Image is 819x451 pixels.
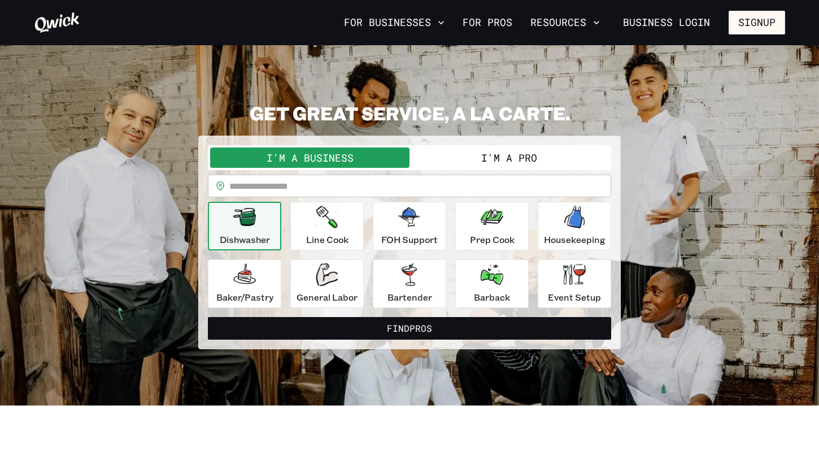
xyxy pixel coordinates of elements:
[208,317,611,340] button: FindPros
[216,290,273,304] p: Baker/Pastry
[339,13,449,32] button: For Businesses
[409,148,609,168] button: I'm a Pro
[538,259,611,308] button: Event Setup
[455,259,529,308] button: Barback
[729,11,785,34] button: Signup
[208,259,281,308] button: Baker/Pastry
[381,233,438,246] p: FOH Support
[220,233,270,246] p: Dishwasher
[544,233,605,246] p: Housekeeping
[198,102,621,124] h2: GET GREAT SERVICE, A LA CARTE.
[290,259,364,308] button: General Labor
[526,13,604,32] button: Resources
[538,202,611,250] button: Housekeeping
[613,11,720,34] a: Business Login
[455,202,529,250] button: Prep Cook
[373,259,446,308] button: Bartender
[458,13,517,32] a: For Pros
[210,148,409,168] button: I'm a Business
[297,290,358,304] p: General Labor
[306,233,348,246] p: Line Cook
[208,202,281,250] button: Dishwasher
[387,290,432,304] p: Bartender
[373,202,446,250] button: FOH Support
[548,290,601,304] p: Event Setup
[290,202,364,250] button: Line Cook
[470,233,515,246] p: Prep Cook
[474,290,510,304] p: Barback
